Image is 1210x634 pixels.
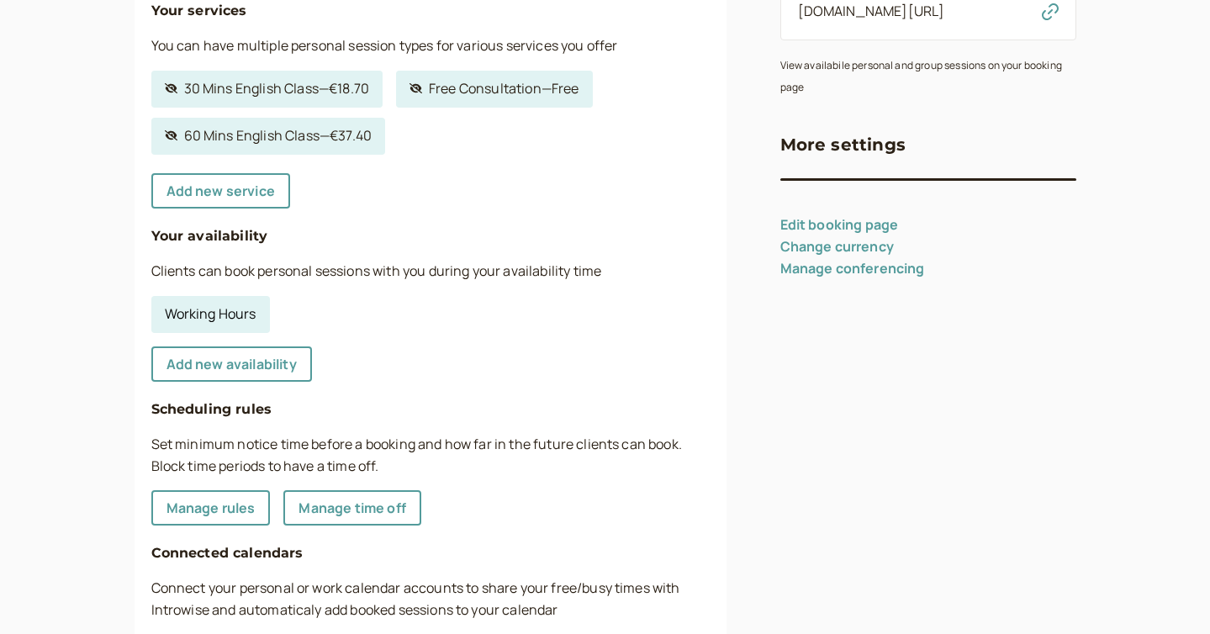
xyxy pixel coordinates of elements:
[1126,553,1210,634] iframe: Chat Widget
[151,542,710,564] h4: Connected calendars
[151,434,710,478] p: Set minimum notice time before a booking and how far in the future clients can book. Block time p...
[396,71,593,108] a: Free Consultation—Free
[151,490,271,526] a: Manage rules
[780,259,925,277] a: Manage conferencing
[780,58,1062,94] small: View availabile personal and group sessions on your booking page
[780,215,899,234] a: Edit booking page
[151,71,383,108] a: 30 Mins English Class—€18.70
[151,578,710,621] p: Connect your personal or work calendar accounts to share your free/busy times with Introwise and ...
[151,35,710,57] p: You can have multiple personal session types for various services you offer
[780,237,894,256] a: Change currency
[151,346,312,382] a: Add new availability
[151,261,710,283] p: Clients can book personal sessions with you during your availability time
[283,490,420,526] a: Manage time off
[151,399,710,420] h4: Scheduling rules
[151,118,386,155] a: 60 Mins English Class—€37.40
[780,131,906,158] h3: More settings
[151,225,710,247] h4: Your availability
[798,2,945,20] a: [DOMAIN_NAME][URL]
[151,173,290,209] a: Add new service
[151,296,270,333] a: Working Hours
